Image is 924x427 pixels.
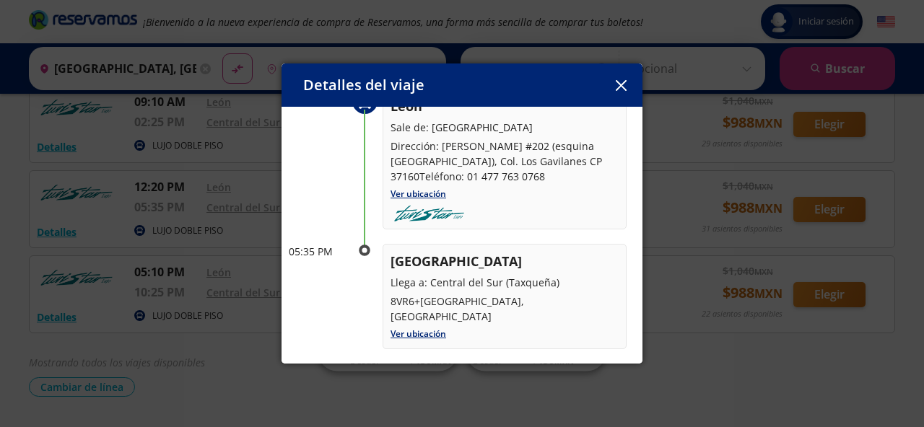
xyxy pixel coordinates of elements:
a: Ver ubicación [391,188,446,200]
p: 8VR6+[GEOGRAPHIC_DATA], [GEOGRAPHIC_DATA] [391,294,619,324]
p: Sale de: [GEOGRAPHIC_DATA] [391,120,619,135]
img: turistar-lujo.png [391,206,468,221]
p: 05:35 PM [289,244,346,259]
p: Dirección: [PERSON_NAME] #202 (esquina [GEOGRAPHIC_DATA]), Col. Los Gavilanes CP 37160Teléfono: 0... [391,138,619,184]
p: León [391,97,619,116]
p: [GEOGRAPHIC_DATA] [391,252,619,271]
a: Ver ubicación [391,327,446,340]
p: Llega a: Central del Sur (Taxqueña) [391,275,619,290]
p: Detalles del viaje [303,74,424,96]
